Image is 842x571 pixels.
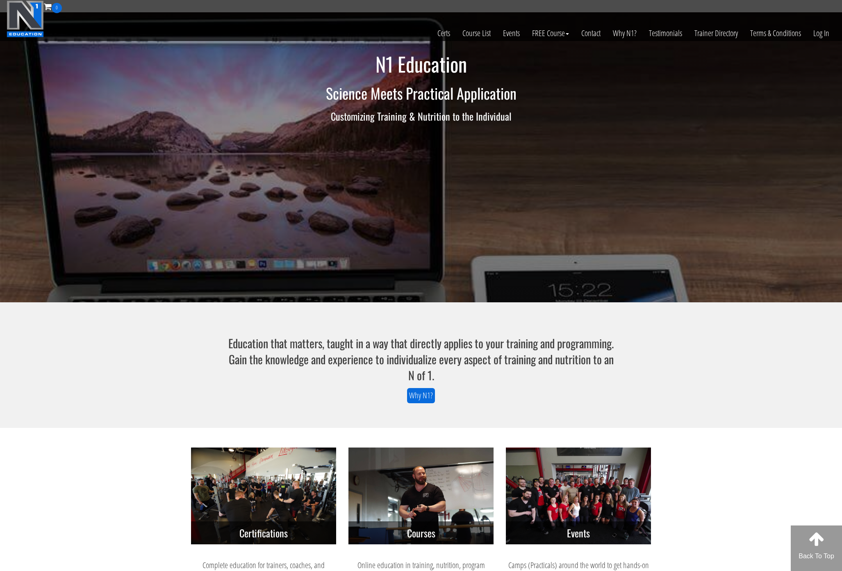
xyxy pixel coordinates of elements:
a: 0 [44,1,62,12]
h3: Customizing Training & Nutrition to the Individual [181,111,661,121]
h3: Events [506,521,651,544]
h2: Science Meets Practical Application [181,85,661,101]
h3: Courses [348,521,494,544]
a: Course List [456,13,497,53]
img: n1-courses [348,448,494,544]
a: Why N1? [607,13,643,53]
a: Contact [575,13,607,53]
h3: Certifications [191,521,336,544]
img: n1-events [506,448,651,544]
a: Why N1? [407,388,435,403]
h3: Education that matters, taught in a way that directly applies to your training and programming. G... [226,335,616,384]
img: n1-education [7,0,44,37]
a: Terms & Conditions [744,13,807,53]
a: Log In [807,13,835,53]
a: Events [497,13,526,53]
a: FREE Course [526,13,575,53]
a: Trainer Directory [688,13,744,53]
img: n1-certifications [191,448,336,544]
h1: N1 Education [181,53,661,75]
a: Testimonials [643,13,688,53]
a: Certs [431,13,456,53]
span: 0 [52,3,62,13]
